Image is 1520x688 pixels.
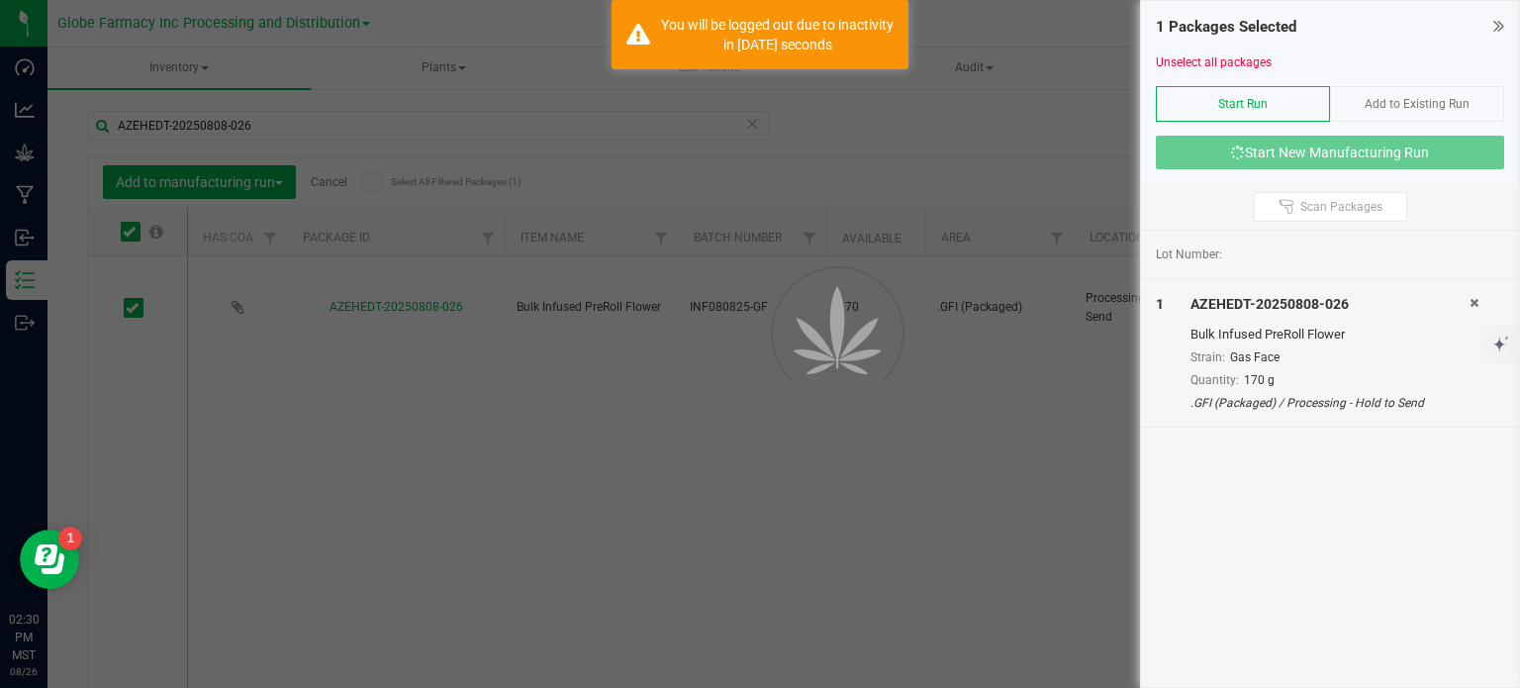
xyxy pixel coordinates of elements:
iframe: Resource center [20,530,79,589]
button: Start New Manufacturing Run [1156,136,1504,169]
span: 170 g [1244,373,1275,387]
span: Start Run [1218,97,1268,111]
iframe: Resource center unread badge [58,527,82,550]
a: Unselect all packages [1156,55,1272,69]
button: Scan Packages [1254,192,1407,222]
div: .GFI (Packaged) / Processing - Hold to Send [1190,394,1470,412]
span: Add to Existing Run [1365,97,1470,111]
div: You will be logged out due to inactivity in 1113 seconds [661,15,894,54]
span: Scan Packages [1300,199,1382,215]
span: Strain: [1190,350,1225,364]
div: AZEHEDT-20250808-026 [1190,294,1470,315]
span: Gas Face [1230,350,1280,364]
span: Quantity: [1190,373,1239,387]
span: Lot Number: [1156,246,1222,263]
div: Bulk Infused PreRoll Flower [1190,325,1470,344]
span: 1 [1156,296,1164,312]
